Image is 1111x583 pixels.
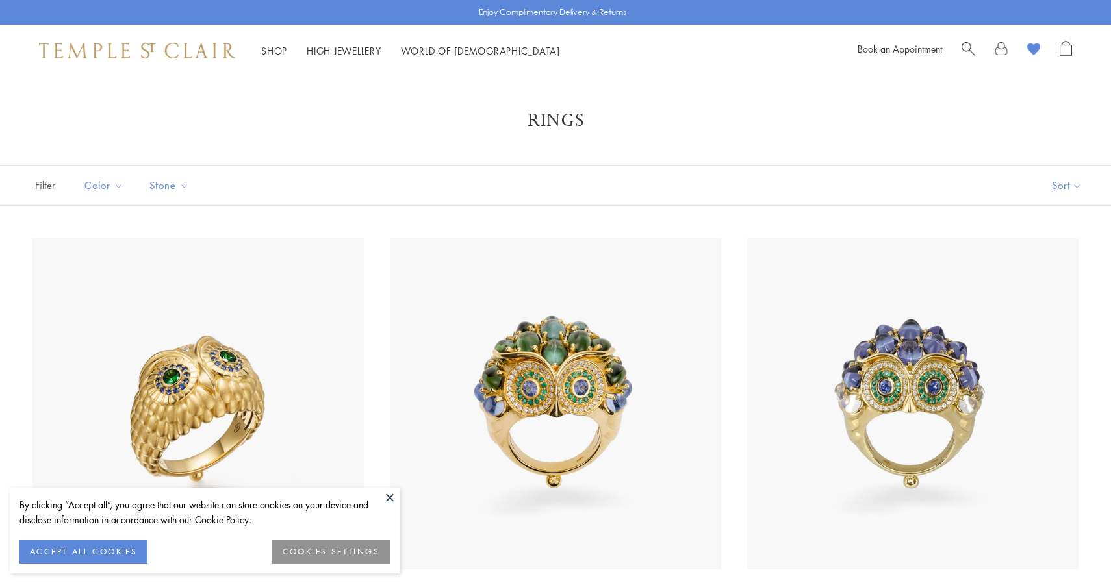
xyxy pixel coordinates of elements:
a: View Wishlist [1027,41,1040,60]
img: 18K Tanzanite Temple Owl Ring [747,238,1079,569]
p: Enjoy Complimentary Delivery & Returns [479,6,626,19]
img: Temple St. Clair [39,43,235,58]
h1: Rings [52,109,1059,132]
button: ACCEPT ALL COOKIES [19,540,147,564]
span: Color [78,177,133,193]
img: 18K Indicolite Temple Owl Ring [390,238,721,569]
span: Stone [143,177,199,193]
div: By clicking “Accept all”, you agree that our website can store cookies on your device and disclos... [19,497,390,527]
button: Color [75,171,133,200]
a: Open Shopping Bag [1060,41,1072,60]
button: Stone [140,171,199,200]
nav: Main navigation [261,43,560,59]
a: Book an Appointment [858,42,942,55]
a: World of [DEMOGRAPHIC_DATA]World of [DEMOGRAPHIC_DATA] [401,44,560,57]
a: High JewelleryHigh Jewellery [307,44,381,57]
iframe: Gorgias live chat messenger [1046,522,1098,570]
button: Show sort by [1023,166,1111,205]
a: Search [962,41,975,60]
a: ShopShop [261,44,287,57]
button: COOKIES SETTINGS [272,540,390,564]
img: R36865-OWLTGBS [32,238,364,569]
